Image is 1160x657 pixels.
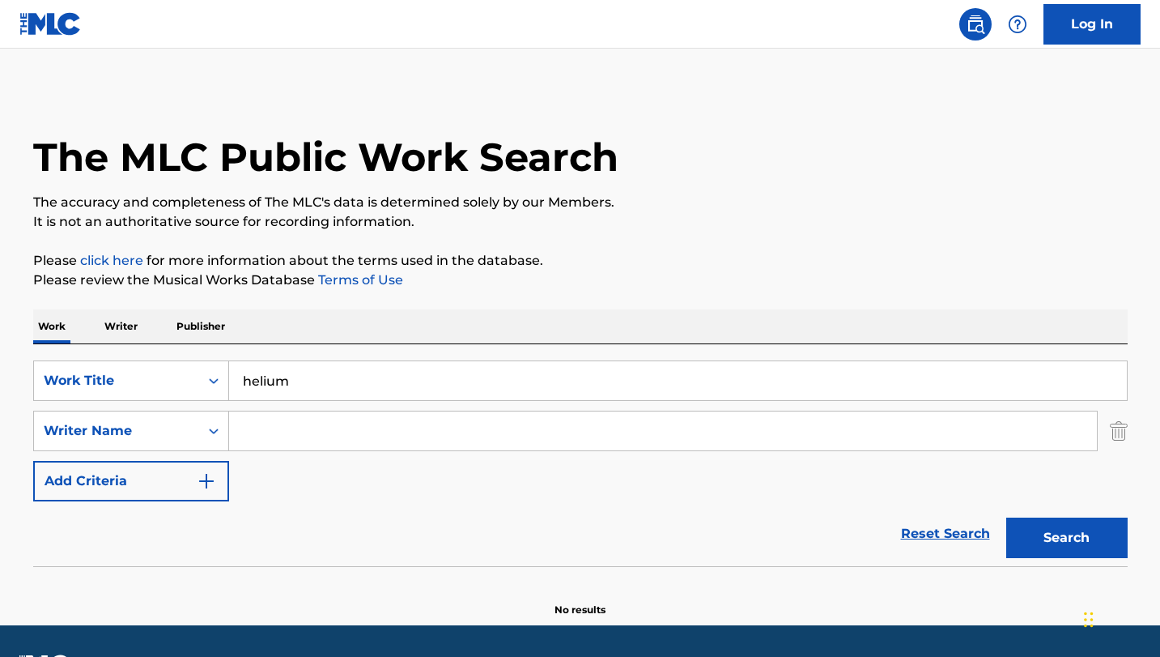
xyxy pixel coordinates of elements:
[33,133,618,181] h1: The MLC Public Work Search
[1110,411,1128,451] img: Delete Criterion
[33,251,1128,271] p: Please for more information about the terms used in the database.
[555,583,605,617] p: No results
[315,272,403,288] a: Terms of Use
[44,371,189,390] div: Work Title
[33,360,1128,566] form: Search Form
[19,12,82,36] img: MLC Logo
[33,461,229,501] button: Add Criteria
[33,309,70,343] p: Work
[1043,4,1141,45] a: Log In
[44,421,189,441] div: Writer Name
[1006,518,1128,558] button: Search
[33,271,1128,290] p: Please review the Musical Works Database
[1084,595,1094,644] div: Drag
[1008,15,1027,34] img: help
[1079,579,1160,657] iframe: Chat Widget
[959,8,992,41] a: Public Search
[33,212,1128,232] p: It is not an authoritative source for recording information.
[33,193,1128,212] p: The accuracy and completeness of The MLC's data is determined solely by our Members.
[100,309,142,343] p: Writer
[893,516,998,552] a: Reset Search
[966,15,985,34] img: search
[197,471,216,491] img: 9d2ae6d4665cec9f34b9.svg
[1001,8,1034,41] div: Help
[80,253,143,268] a: click here
[172,309,230,343] p: Publisher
